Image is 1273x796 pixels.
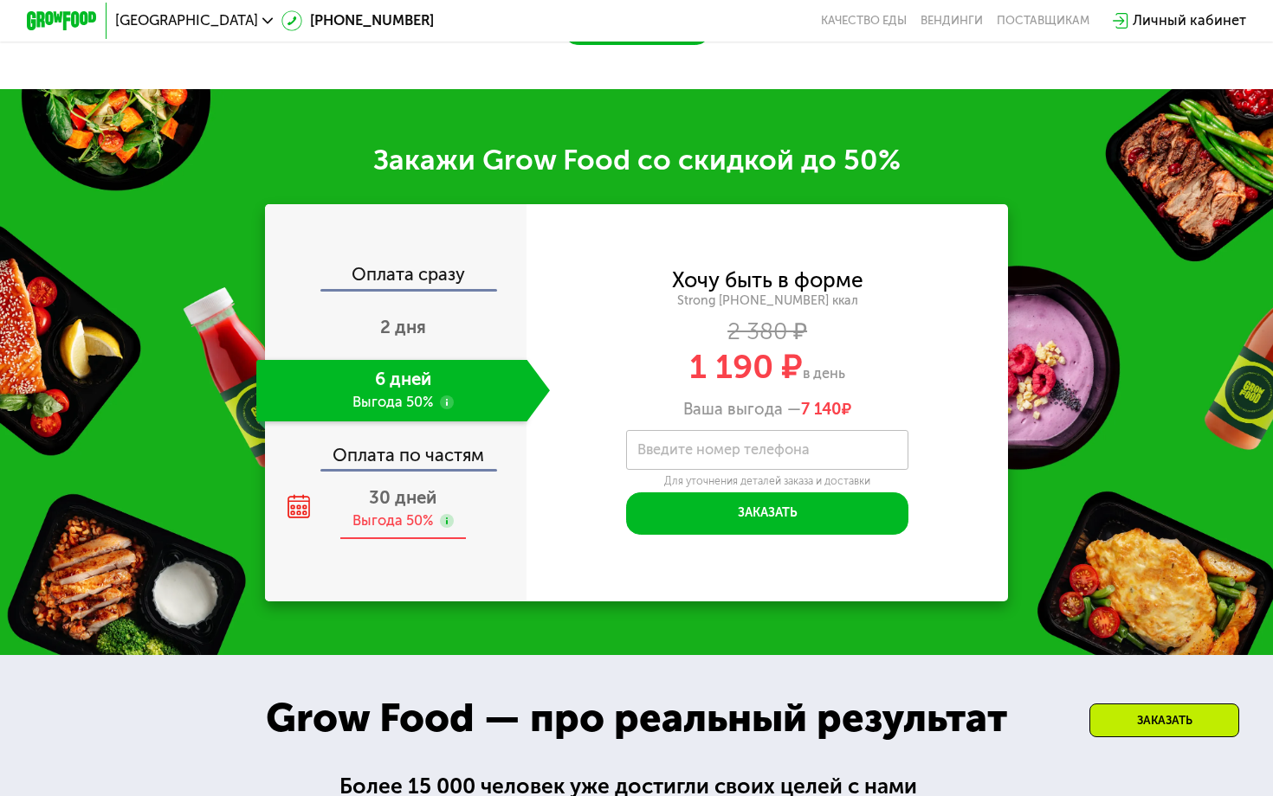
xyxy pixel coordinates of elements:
[267,428,527,469] div: Оплата по частям
[801,400,851,419] span: ₽
[672,271,863,291] div: Хочу быть в форме
[801,400,842,419] span: 7 140
[267,266,527,289] div: Оплата сразу
[527,400,1007,419] div: Ваша выгода —
[689,347,803,387] span: 1 190 ₽
[626,492,909,535] button: Заказать
[380,317,426,337] span: 2 дня
[236,688,1037,748] div: Grow Food — про реальный результат
[637,445,810,454] label: Введите номер телефона
[821,14,907,28] a: Качество еды
[527,293,1007,309] div: Strong [PHONE_NUMBER] ккал
[1089,703,1239,737] div: Заказать
[803,365,845,382] span: в день
[921,14,983,28] a: Вендинги
[527,322,1007,342] div: 2 380 ₽
[281,10,434,32] a: [PHONE_NUMBER]
[997,14,1089,28] div: поставщикам
[1133,10,1246,32] div: Личный кабинет
[369,487,436,508] span: 30 дней
[626,474,909,488] div: Для уточнения деталей заказа и доставки
[352,511,433,531] div: Выгода 50%
[115,14,258,28] span: [GEOGRAPHIC_DATA]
